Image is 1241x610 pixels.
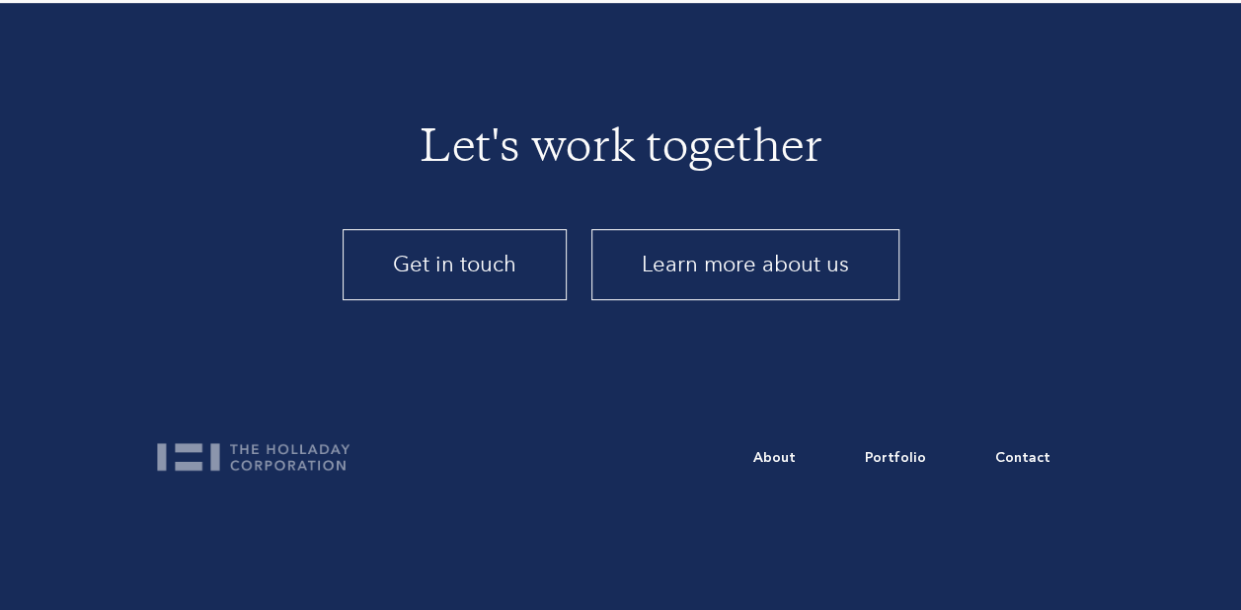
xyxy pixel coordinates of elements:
a: Portfolio [830,428,961,488]
a: About [719,428,830,488]
h1: Let's work together [157,126,1085,175]
a: Get in touch [343,229,567,300]
a: Contact [961,428,1085,488]
a: Learn more about us [591,229,899,300]
a: home [157,428,367,471]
